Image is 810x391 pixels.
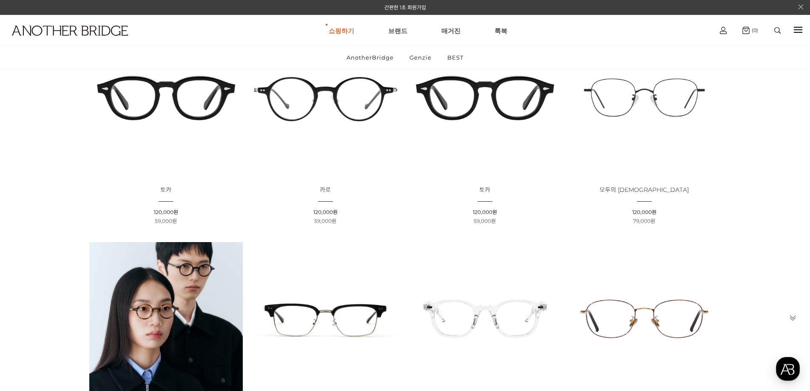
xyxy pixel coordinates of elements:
[27,283,32,289] span: 홈
[474,218,496,224] span: 59,000원
[750,27,758,33] span: (0)
[600,186,689,194] span: 모두의 [DEMOGRAPHIC_DATA]
[495,15,507,46] a: 룩북
[313,209,338,215] span: 120,000원
[473,209,497,215] span: 120,000원
[774,27,781,34] img: search
[110,270,163,291] a: 설정
[720,27,727,34] img: cart
[320,187,331,193] a: 카로
[160,186,171,194] span: 토카
[89,21,243,174] img: 토카 아세테이트 뿔테 안경 이미지
[384,4,426,11] a: 간편한 1초 회원가입
[479,187,490,193] a: 토카
[742,27,758,34] a: (0)
[160,187,171,193] a: 토카
[78,283,88,290] span: 대화
[440,46,471,68] a: BEST
[314,218,336,224] span: 59,000원
[402,46,439,68] a: Genzie
[408,21,562,174] img: 토카 아세테이트 안경 - 다양한 스타일에 맞는 뿔테 안경 이미지
[3,270,56,291] a: 홈
[633,218,655,224] span: 79,000원
[329,15,354,46] a: 쇼핑하기
[339,46,401,68] a: AnotherBridge
[320,186,331,194] span: 카로
[600,187,689,193] a: 모두의 [DEMOGRAPHIC_DATA]
[56,270,110,291] a: 대화
[4,26,126,57] a: logo
[155,218,177,224] span: 59,000원
[568,21,721,174] img: 모두의 안경 - 다양한 크기에 맞춘 다용도 디자인 이미지
[388,15,407,46] a: 브랜드
[441,15,460,46] a: 매거진
[479,186,490,194] span: 토카
[131,283,142,289] span: 설정
[154,209,178,215] span: 120,000원
[632,209,657,215] span: 120,000원
[742,27,750,34] img: cart
[12,26,128,36] img: logo
[249,21,402,174] img: 카로 - 감각적인 디자인의 패션 아이템 이미지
